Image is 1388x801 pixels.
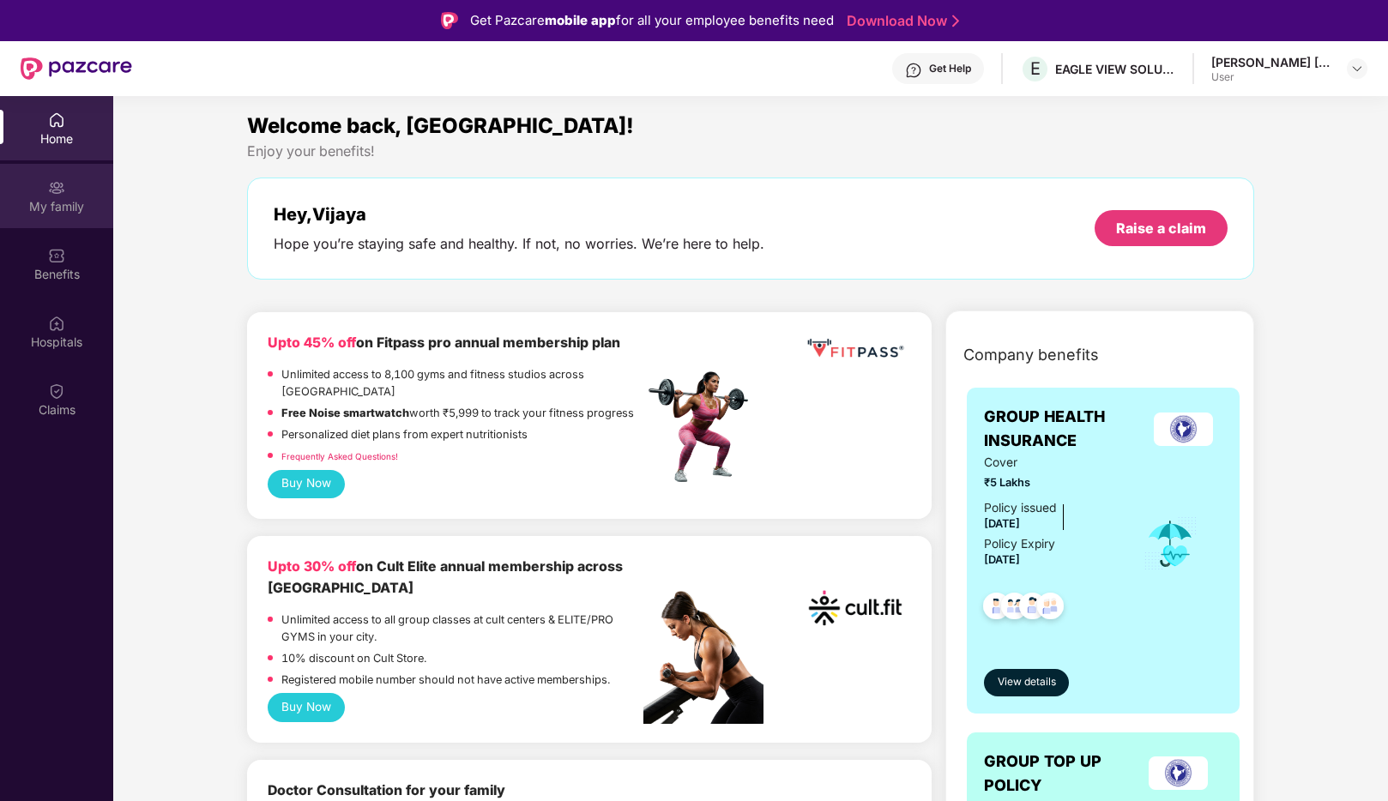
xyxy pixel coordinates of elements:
[48,315,65,332] img: svg+xml;base64,PHN2ZyBpZD0iSG9zcGl0YWxzIiB4bWxucz0iaHR0cDovL3d3dy53My5vcmcvMjAwMC9zdmciIHdpZHRoPS...
[48,382,65,400] img: svg+xml;base64,PHN2ZyBpZD0iQ2xhaW0iIHhtbG5zPSJodHRwOi8vd3d3LnczLm9yZy8yMDAwL3N2ZyIgd2lkdGg9IjIwIi...
[1211,54,1331,70] div: [PERSON_NAME] [PERSON_NAME]
[545,12,616,28] strong: mobile app
[804,333,907,364] img: fppp.png
[993,587,1035,629] img: svg+xml;base64,PHN2ZyB4bWxucz0iaHR0cDovL3d3dy53My5vcmcvMjAwMC9zdmciIHdpZHRoPSI0OC45MTUiIGhlaWdodD...
[984,669,1069,696] button: View details
[998,674,1056,690] span: View details
[643,591,763,724] img: pc2.png
[247,113,634,138] span: Welcome back, [GEOGRAPHIC_DATA]!
[281,611,643,646] p: Unlimited access to all group classes at cult centers & ELITE/PRO GYMS in your city.
[984,553,1020,566] span: [DATE]
[274,204,764,225] div: Hey, Vijaya
[247,142,1253,160] div: Enjoy your benefits!
[281,650,426,667] p: 10% discount on Cult Store.
[268,334,620,351] b: on Fitpass pro annual membership plan
[1116,219,1206,238] div: Raise a claim
[470,10,834,31] div: Get Pazcare for all your employee benefits need
[274,235,764,253] div: Hope you’re staying safe and healthy. If not, no worries. We’re here to help.
[984,517,1020,530] span: [DATE]
[984,474,1119,491] span: ₹5 Lakhs
[281,407,409,419] strong: Free Noise smartwatch
[48,247,65,264] img: svg+xml;base64,PHN2ZyBpZD0iQmVuZWZpdHMiIHhtbG5zPSJodHRwOi8vd3d3LnczLm9yZy8yMDAwL3N2ZyIgd2lkdGg9Ij...
[1154,413,1213,446] img: insurerLogo
[268,334,356,351] b: Upto 45% off
[1011,587,1053,629] img: svg+xml;base64,PHN2ZyB4bWxucz0iaHR0cDovL3d3dy53My5vcmcvMjAwMC9zdmciIHdpZHRoPSI0OC45NDMiIGhlaWdodD...
[441,12,458,29] img: Logo
[281,451,398,461] a: Frequently Asked Questions!
[984,405,1144,454] span: GROUP HEALTH INSURANCE
[984,454,1119,473] span: Cover
[984,535,1055,554] div: Policy Expiry
[1149,756,1208,790] img: insurerLogo
[1030,58,1041,79] span: E
[952,12,959,30] img: Stroke
[643,367,763,487] img: fpp.png
[268,470,344,498] button: Buy Now
[984,750,1135,798] span: GROUP TOP UP POLICY
[847,12,954,30] a: Download Now
[281,405,634,422] p: worth ₹5,999 to track your fitness progress
[984,499,1056,518] div: Policy issued
[963,343,1099,367] span: Company benefits
[1029,587,1071,629] img: svg+xml;base64,PHN2ZyB4bWxucz0iaHR0cDovL3d3dy53My5vcmcvMjAwMC9zdmciIHdpZHRoPSI0OC45NDMiIGhlaWdodD...
[1143,515,1198,572] img: icon
[268,558,356,575] b: Upto 30% off
[21,57,132,80] img: New Pazcare Logo
[268,558,623,596] b: on Cult Elite annual membership across [GEOGRAPHIC_DATA]
[281,672,610,689] p: Registered mobile number should not have active memberships.
[48,111,65,129] img: svg+xml;base64,PHN2ZyBpZD0iSG9tZSIgeG1sbnM9Imh0dHA6Ly93d3cudzMub3JnLzIwMDAvc3ZnIiB3aWR0aD0iMjAiIG...
[975,587,1017,629] img: svg+xml;base64,PHN2ZyB4bWxucz0iaHR0cDovL3d3dy53My5vcmcvMjAwMC9zdmciIHdpZHRoPSI0OC45NDMiIGhlaWdodD...
[281,366,643,400] p: Unlimited access to 8,100 gyms and fitness studios across [GEOGRAPHIC_DATA]
[268,693,344,721] button: Buy Now
[1055,61,1175,77] div: EAGLE VIEW SOLUTIONS PRIVATE LIMITED
[804,557,907,659] img: cult.png
[1211,70,1331,84] div: User
[48,179,65,196] img: svg+xml;base64,PHN2ZyB3aWR0aD0iMjAiIGhlaWdodD0iMjAiIHZpZXdCb3g9IjAgMCAyMCAyMCIgZmlsbD0ibm9uZSIgeG...
[1350,62,1364,75] img: svg+xml;base64,PHN2ZyBpZD0iRHJvcGRvd24tMzJ4MzIiIHhtbG5zPSJodHRwOi8vd3d3LnczLm9yZy8yMDAwL3N2ZyIgd2...
[268,782,505,798] b: Doctor Consultation for your family
[905,62,922,79] img: svg+xml;base64,PHN2ZyBpZD0iSGVscC0zMngzMiIgeG1sbnM9Imh0dHA6Ly93d3cudzMub3JnLzIwMDAvc3ZnIiB3aWR0aD...
[929,62,971,75] div: Get Help
[281,426,528,443] p: Personalized diet plans from expert nutritionists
